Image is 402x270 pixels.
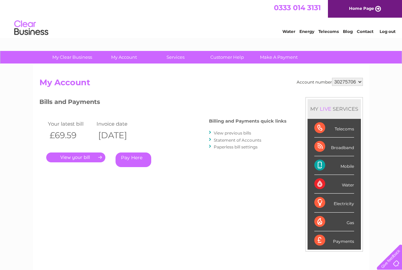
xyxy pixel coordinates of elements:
img: logo.png [14,18,49,38]
div: LIVE [318,106,333,112]
div: Clear Business is a trading name of Verastar Limited (registered in [GEOGRAPHIC_DATA] No. 3667643... [41,4,362,33]
h2: My Account [39,78,363,91]
div: Gas [314,213,354,231]
a: Customer Help [199,51,255,64]
th: £69.59 [46,128,95,142]
a: Blog [343,29,353,34]
a: Water [282,29,295,34]
a: Services [147,51,204,64]
a: . [46,152,105,162]
h4: Billing and Payments quick links [209,119,286,124]
div: Account number [297,78,363,86]
div: MY SERVICES [308,99,361,119]
a: My Clear Business [44,51,100,64]
div: Broadband [314,138,354,156]
div: Payments [314,231,354,250]
td: Your latest bill [46,119,95,128]
a: Energy [299,29,314,34]
div: Water [314,175,354,194]
a: Statement of Accounts [214,138,261,143]
div: Electricity [314,194,354,212]
th: [DATE] [95,128,144,142]
a: Log out [380,29,396,34]
a: View previous bills [214,130,251,136]
a: Paperless bill settings [214,144,258,149]
a: Make A Payment [251,51,307,64]
a: 0333 014 3131 [274,3,321,12]
h3: Bills and Payments [39,97,286,109]
a: Pay Here [116,152,151,167]
a: Contact [357,29,373,34]
a: Telecoms [318,29,339,34]
a: My Account [96,51,152,64]
td: Invoice date [95,119,144,128]
div: Mobile [314,156,354,175]
div: Telecoms [314,119,354,138]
